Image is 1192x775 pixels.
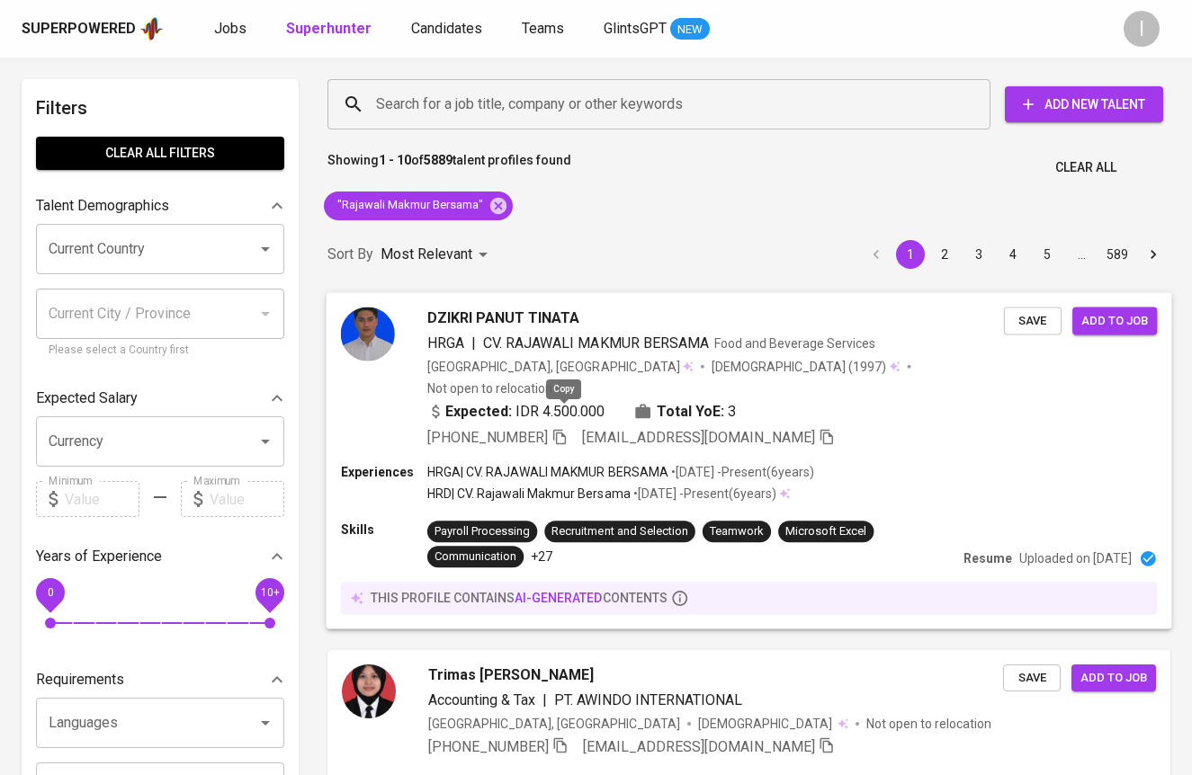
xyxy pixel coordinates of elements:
span: Food and Beverage Services [714,335,876,350]
span: GlintsGPT [604,20,667,37]
span: Teams [522,20,564,37]
span: Clear All [1055,156,1116,179]
span: NEW [670,21,710,39]
a: DZIKRI PANUT TINATAHRGA|CV. RAJAWALI MAKMUR BERSAMAFood and Beverage Services[GEOGRAPHIC_DATA], [... [327,293,1170,628]
div: Recruitment and Selection [551,522,687,539]
div: Expected Salary [36,380,284,416]
button: Clear All filters [36,137,284,170]
img: 2a9af2d4be2e0230a83b586eb6eedd78.jpg [341,307,395,361]
p: HRD | CV. Rajawali Makmur Bersama [427,485,631,503]
span: Trimas [PERSON_NAME] [428,664,594,686]
div: IDR 4.500.000 [427,400,605,422]
button: Go to page 589 [1101,240,1134,269]
p: HRGA | CV. RAJAWALI MAKMUR BERSAMA [427,463,668,481]
button: Save [1003,664,1061,692]
button: Open [253,236,278,262]
div: I [1124,11,1160,47]
p: Not open to relocation [866,715,991,733]
p: Not open to relocation [427,379,552,396]
a: Teams [522,18,568,40]
img: app logo [139,15,164,42]
a: Superhunter [286,18,375,40]
div: (1997) [712,357,901,375]
span: 10+ [260,586,279,599]
span: Add to job [1081,310,1148,331]
span: 3 [728,400,736,422]
button: Go to page 2 [930,240,959,269]
p: Please select a Country first [49,342,272,360]
span: Candidates [411,20,482,37]
span: Add to job [1080,668,1147,689]
p: Experiences [341,463,427,481]
span: PT. AWINDO INTERNATIONAL [554,691,742,708]
p: Sort By [327,244,373,265]
span: Clear All filters [50,142,270,165]
p: this profile contains contents [371,589,668,607]
span: "Rajawali Makmur Bersama" [324,197,494,214]
div: Microsoft Excel [785,522,866,539]
p: Showing of talent profiles found [327,151,571,184]
img: bffc2418-3029-45f2-a2b2-f31b7b7811b1.jpg [342,664,396,718]
nav: pagination navigation [859,240,1170,269]
h6: Filters [36,94,284,122]
button: page 1 [896,240,925,269]
div: … [1067,245,1096,263]
p: Resume [963,549,1012,567]
button: Open [253,710,278,735]
button: Go to page 3 [964,240,993,269]
span: Jobs [214,20,246,37]
a: Candidates [411,18,486,40]
div: Teamwork [710,522,764,539]
span: DZIKRI PANUT TINATA [427,307,580,328]
div: Requirements [36,662,284,698]
p: • [DATE] - Present ( 6 years ) [668,463,814,481]
a: Jobs [214,18,250,40]
button: Add to job [1071,664,1156,692]
b: Total YoE: [657,400,724,422]
button: Go to page 4 [999,240,1027,269]
span: AI-generated [515,591,602,605]
button: Go to page 5 [1033,240,1062,269]
p: Talent Demographics [36,195,169,217]
div: Most Relevant [381,238,494,272]
span: CV. RAJAWALI MAKMUR BERSAMA [483,334,709,351]
div: [GEOGRAPHIC_DATA], [GEOGRAPHIC_DATA] [427,357,694,375]
b: 1 - 10 [379,153,411,167]
span: [EMAIL_ADDRESS][DOMAIN_NAME] [583,738,815,755]
span: Add New Talent [1019,94,1149,116]
input: Value [65,481,139,517]
div: Superpowered [22,19,136,40]
div: [GEOGRAPHIC_DATA], [GEOGRAPHIC_DATA] [428,715,680,733]
a: GlintsGPT NEW [604,18,710,40]
a: Superpoweredapp logo [22,15,164,42]
p: Expected Salary [36,387,138,409]
span: 0 [47,586,53,599]
span: HRGA [427,334,464,351]
span: [DEMOGRAPHIC_DATA] [698,715,835,733]
input: Value [210,481,284,517]
b: 5889 [424,153,453,167]
div: Years of Experience [36,539,284,575]
button: Open [253,429,278,454]
button: Clear All [1048,151,1124,184]
span: Accounting & Tax [428,691,535,708]
span: Save [1012,668,1052,689]
button: Add New Talent [1005,86,1163,122]
p: Most Relevant [381,244,472,265]
p: Skills [341,521,427,539]
p: Years of Experience [36,546,162,567]
p: +27 [531,548,552,566]
span: [DEMOGRAPHIC_DATA] [712,357,848,375]
div: Talent Demographics [36,188,284,224]
span: | [471,332,476,353]
p: Requirements [36,669,124,690]
b: Superhunter [286,20,372,37]
span: | [542,690,547,711]
button: Save [1004,307,1062,334]
p: Uploaded on [DATE] [1019,549,1132,567]
span: [PHONE_NUMBER] [428,738,549,755]
div: "Rajawali Makmur Bersama" [324,192,513,220]
span: [EMAIL_ADDRESS][DOMAIN_NAME] [582,428,815,445]
b: Expected: [445,400,512,422]
div: Payroll Processing [435,522,530,539]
